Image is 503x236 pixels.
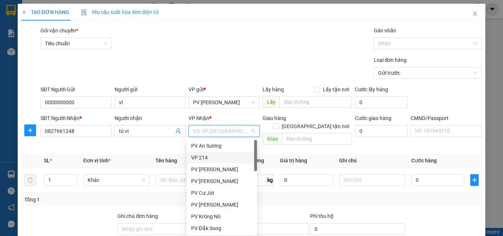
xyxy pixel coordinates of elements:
[191,224,253,232] div: PV Đắk Song
[115,85,186,94] div: Người gửi
[187,199,257,211] div: PV Nam Đong
[472,11,478,17] span: close
[279,122,352,130] span: [GEOGRAPHIC_DATA] tận nơi
[263,115,286,121] span: Giao hàng
[24,124,36,136] button: plus
[411,158,437,163] span: Cước hàng
[189,115,209,121] span: VP Nhận
[83,158,111,163] span: Đơn vị tính
[355,96,408,108] input: Cước lấy hàng
[117,213,158,219] label: Ghi chú đơn hàng
[263,87,284,92] span: Lấy hàng
[189,85,260,94] div: VP gửi
[374,28,396,34] label: Gán nhãn
[191,189,253,197] div: PV Cư Jút
[41,28,78,34] span: Gói vận chuyển
[282,133,352,145] input: Dọc đường
[191,212,253,221] div: PV Krông Nô
[263,96,279,108] span: Lấy
[81,9,159,15] span: Yêu cầu xuất hóa đơn điện tử
[24,196,195,204] div: Tổng: 1
[187,222,257,234] div: PV Đắk Song
[279,96,352,108] input: Dọc đường
[117,223,212,235] input: Ghi chú đơn hàng
[310,212,405,223] div: Phí thu hộ
[41,114,112,122] div: SĐT Người Nhận
[263,133,282,145] span: Giao
[339,174,405,186] input: Ghi Chú
[267,174,274,186] span: kg
[21,10,27,15] span: plus
[115,114,186,122] div: Người nhận
[44,158,50,163] span: SL
[45,38,107,49] span: Tiêu chuẩn
[336,154,408,168] th: Ghi chú
[187,187,257,199] div: PV Cư Jút
[411,114,482,122] div: CMND/Passport
[187,211,257,222] div: PV Krông Nô
[374,57,407,63] label: Loại đơn hàng
[465,4,485,24] button: Close
[378,67,478,78] span: Gửi trước
[355,125,408,137] input: Cước giao hàng
[25,127,36,133] span: plus
[355,87,388,92] label: Cước lấy hàng
[155,174,222,186] input: VD: Bàn, Ghế
[470,174,479,186] button: plus
[24,174,36,186] button: delete
[88,175,145,186] span: Khác
[187,175,257,187] div: PV Đức Xuyên
[191,154,253,162] div: VP 214
[175,128,181,134] span: user-add
[191,177,253,185] div: PV [PERSON_NAME]
[155,158,177,163] span: Tên hàng
[471,177,478,183] span: plus
[191,142,253,150] div: PV An Sương
[81,10,87,15] img: icon
[187,140,257,152] div: PV An Sương
[320,85,352,94] span: Lấy tận nơi
[191,201,253,209] div: PV [PERSON_NAME]
[355,115,391,121] label: Cước giao hàng
[41,85,112,94] div: SĐT Người Gửi
[191,165,253,173] div: PV [PERSON_NAME]
[280,158,307,163] span: Giá trị hàng
[280,174,333,186] input: 0
[187,152,257,163] div: VP 214
[21,9,69,15] span: TẠO ĐƠN HÀNG
[187,163,257,175] div: PV Mang Yang
[193,97,255,108] span: PV Đức Xuyên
